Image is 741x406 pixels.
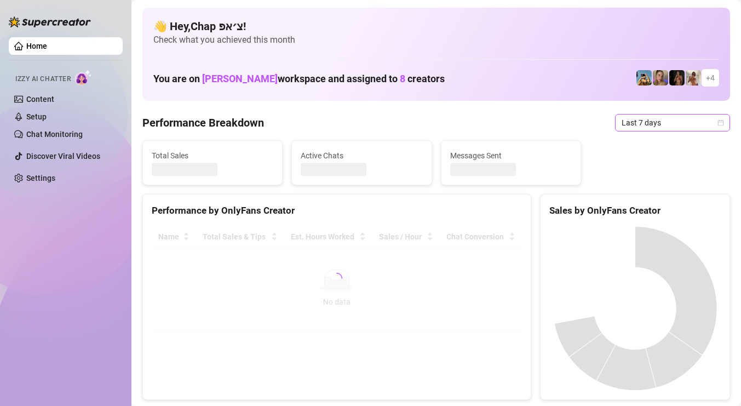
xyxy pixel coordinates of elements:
[301,150,422,162] span: Active Chats
[26,112,47,121] a: Setup
[153,34,719,46] span: Check what you achieved this month
[549,203,721,218] div: Sales by OnlyFans Creator
[152,203,522,218] div: Performance by OnlyFans Creator
[26,152,100,161] a: Discover Viral Videos
[75,70,92,85] img: AI Chatter
[26,130,83,139] a: Chat Monitoring
[26,174,55,182] a: Settings
[26,42,47,50] a: Home
[26,95,54,104] a: Content
[15,74,71,84] span: Izzy AI Chatter
[706,72,715,84] span: + 4
[622,115,723,131] span: Last 7 days
[400,73,405,84] span: 8
[636,70,652,85] img: Babydanix
[202,73,278,84] span: [PERSON_NAME]
[152,150,273,162] span: Total Sales
[669,70,685,85] img: the_bohema
[9,16,91,27] img: logo-BBDzfeDw.svg
[142,115,264,130] h4: Performance Breakdown
[653,70,668,85] img: Cherry
[153,73,445,85] h1: You are on workspace and assigned to creators
[330,271,344,285] span: loading
[153,19,719,34] h4: 👋 Hey, Chap צ׳אפ !
[686,70,701,85] img: Green
[450,150,572,162] span: Messages Sent
[717,119,724,126] span: calendar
